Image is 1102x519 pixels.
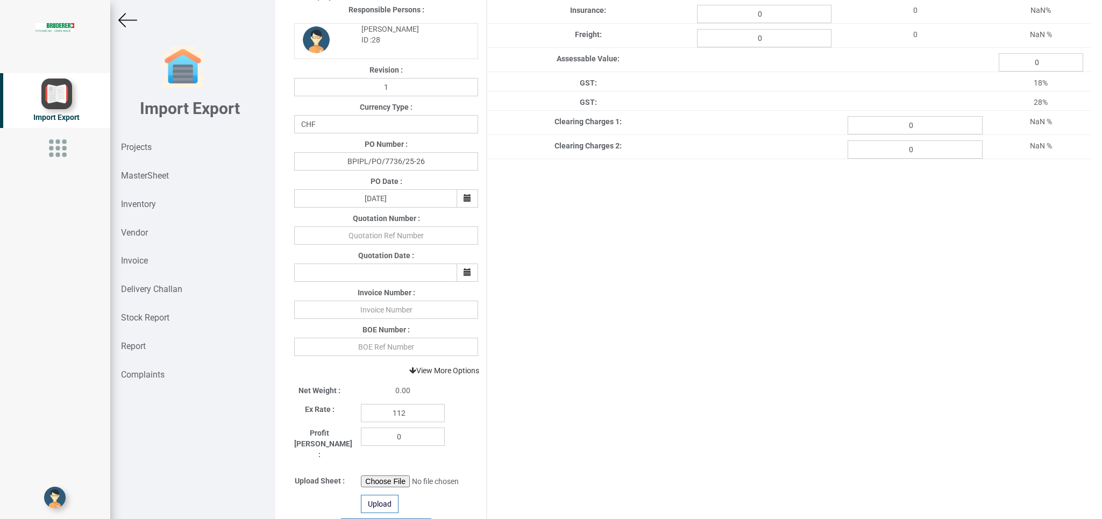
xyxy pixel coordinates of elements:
[353,213,420,224] label: Quotation Number :
[294,226,478,245] input: Quotation Ref Number
[121,170,169,181] strong: MasterSheet
[913,30,918,39] span: 0
[121,312,169,323] strong: Stock Report
[554,140,622,151] label: Clearing Charges 2:
[1030,117,1052,126] span: NaN %
[161,46,204,89] img: garage-closed.png
[33,113,80,122] span: Import Export
[121,142,152,152] strong: Projects
[1030,141,1052,150] span: NaN %
[1034,98,1048,106] span: 28%
[575,29,602,40] label: Freight:
[349,4,424,15] label: Responsible Persons :
[121,199,156,209] strong: Inventory
[294,78,478,96] input: Revision
[121,227,148,238] strong: Vendor
[360,102,413,112] label: Currency Type :
[294,338,478,356] input: BOE Ref Number
[580,97,597,108] label: GST:
[121,284,182,294] strong: Delivery Challan
[570,5,606,16] label: Insurance:
[554,116,622,127] label: Clearing Charges 1:
[1030,6,1051,15] span: NaN%
[358,250,414,261] label: Quotation Date :
[369,65,403,75] label: Revision :
[365,139,408,150] label: PO Number :
[140,99,240,118] b: Import Export
[372,35,380,44] strong: 28
[580,77,597,88] label: GST:
[305,404,335,415] label: Ex Rate :
[353,24,470,45] div: [PERSON_NAME] ID :
[298,385,340,396] label: Net Weight :
[294,152,478,170] input: PO Number
[361,495,399,513] div: Upload
[358,287,415,298] label: Invoice Number :
[121,341,146,351] strong: Report
[121,369,165,380] strong: Complaints
[371,176,402,187] label: PO Date :
[121,255,148,266] strong: Invoice
[395,386,410,395] span: 0.00
[557,53,620,64] label: Assessable Value:
[1030,30,1052,39] span: NaN %
[294,428,345,460] label: Profit [PERSON_NAME] :
[1034,79,1048,87] span: 18%
[362,324,410,335] label: BOE Number :
[294,301,478,319] input: Invoice Number
[913,6,918,15] span: 0
[295,475,345,486] label: Upload Sheet :
[303,26,330,53] img: DP
[402,361,486,380] a: View More Options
